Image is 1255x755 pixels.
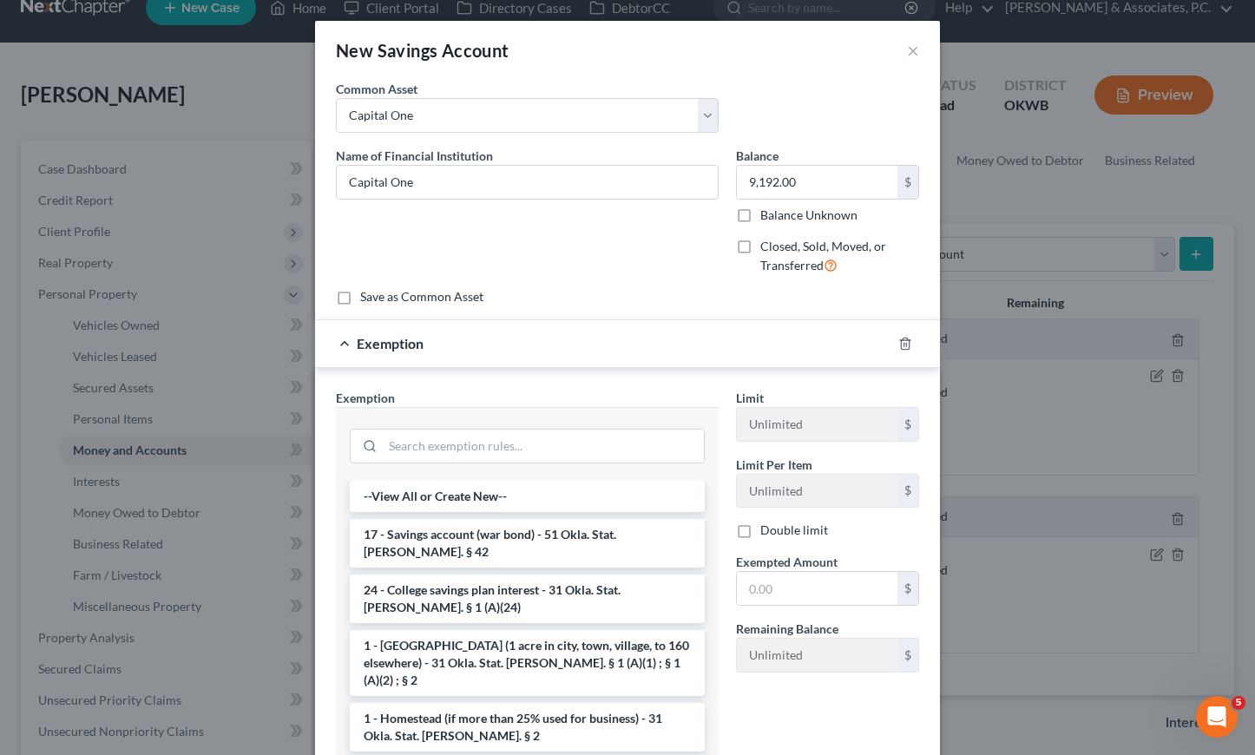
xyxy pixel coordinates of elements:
span: Limit [736,391,764,405]
li: 17 - Savings account (war bond) - 51 Okla. Stat. [PERSON_NAME]. § 42 [350,519,705,568]
span: Name of Financial Institution [336,148,493,163]
input: Enter name... [337,166,718,199]
div: New Savings Account [336,38,509,62]
input: 0.00 [737,166,897,199]
label: Balance [736,147,779,165]
div: $ [897,166,918,199]
li: --View All or Create New-- [350,481,705,512]
input: -- [737,475,897,508]
label: Limit Per Item [736,456,812,474]
div: $ [897,639,918,672]
span: 5 [1232,696,1245,710]
label: Double limit [760,522,828,539]
li: 1 - Homestead (if more than 25% used for business) - 31 Okla. Stat. [PERSON_NAME]. § 2 [350,703,705,752]
div: $ [897,475,918,508]
div: $ [897,572,918,605]
li: 1 - [GEOGRAPHIC_DATA] (1 acre in city, town, village, to 160 elsewhere) - 31 Okla. Stat. [PERSON_... [350,630,705,696]
input: 0.00 [737,572,897,605]
li: 24 - College savings plan interest - 31 Okla. Stat. [PERSON_NAME]. § 1 (A)(24) [350,574,705,623]
input: -- [737,408,897,441]
label: Common Asset [336,80,417,98]
div: $ [897,408,918,441]
span: Closed, Sold, Moved, or Transferred [760,239,886,272]
span: Exempted Amount [736,555,838,569]
span: Exemption [336,391,395,405]
iframe: Intercom live chat [1196,696,1238,738]
label: Remaining Balance [736,620,838,638]
label: Save as Common Asset [360,288,483,305]
span: Exemption [357,335,424,351]
button: × [907,40,919,61]
label: Balance Unknown [760,207,857,224]
input: -- [737,639,897,672]
input: Search exemption rules... [383,430,704,463]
